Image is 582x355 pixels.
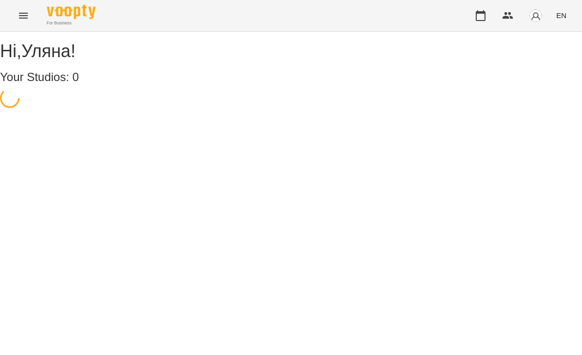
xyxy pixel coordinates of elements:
span: For Business [47,20,96,26]
img: Voopty Logo [47,5,96,19]
img: avatar_s.png [529,9,543,22]
button: Menu [12,4,35,27]
button: EN [552,6,570,24]
span: EN [556,10,566,21]
span: 0 [73,70,79,84]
